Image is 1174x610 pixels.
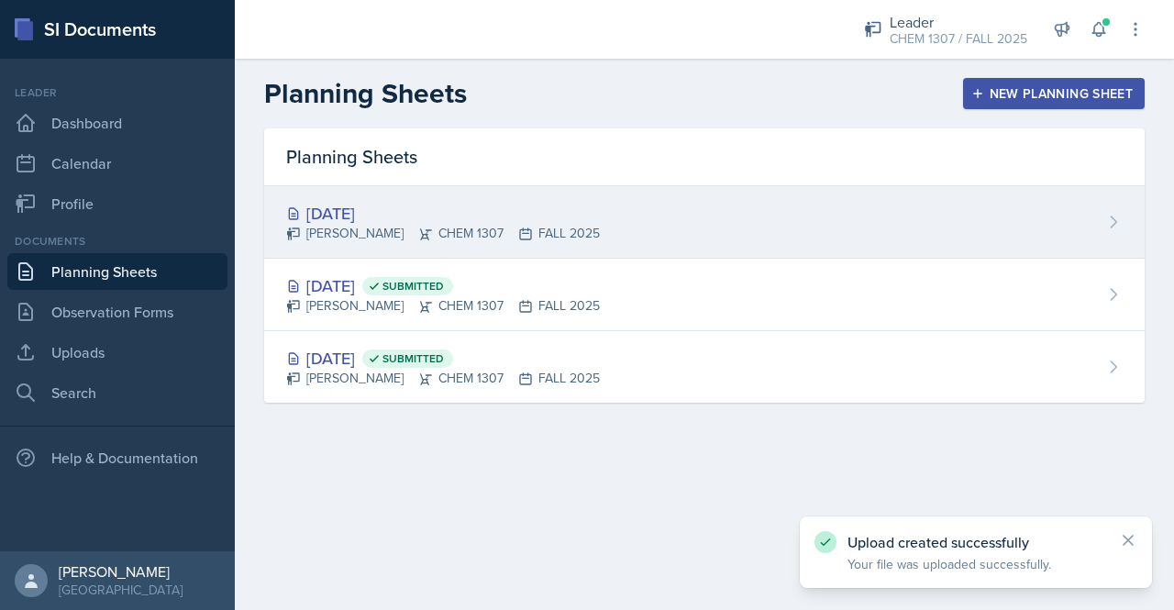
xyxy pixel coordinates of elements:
[264,186,1145,259] a: [DATE] [PERSON_NAME]CHEM 1307FALL 2025
[264,331,1145,403] a: [DATE] Submitted [PERSON_NAME]CHEM 1307FALL 2025
[7,294,227,330] a: Observation Forms
[7,233,227,250] div: Documents
[286,224,600,243] div: [PERSON_NAME] CHEM 1307 FALL 2025
[7,84,227,101] div: Leader
[286,201,600,226] div: [DATE]
[59,581,183,599] div: [GEOGRAPHIC_DATA]
[7,145,227,182] a: Calendar
[7,334,227,371] a: Uploads
[963,78,1145,109] button: New Planning Sheet
[975,86,1133,101] div: New Planning Sheet
[890,11,1027,33] div: Leader
[890,29,1027,49] div: CHEM 1307 / FALL 2025
[264,259,1145,331] a: [DATE] Submitted [PERSON_NAME]CHEM 1307FALL 2025
[7,105,227,141] a: Dashboard
[7,253,227,290] a: Planning Sheets
[59,562,183,581] div: [PERSON_NAME]
[286,346,600,371] div: [DATE]
[847,533,1104,551] p: Upload created successfully
[286,273,600,298] div: [DATE]
[7,185,227,222] a: Profile
[264,77,467,110] h2: Planning Sheets
[286,369,600,388] div: [PERSON_NAME] CHEM 1307 FALL 2025
[7,439,227,476] div: Help & Documentation
[382,351,444,366] span: Submitted
[7,374,227,411] a: Search
[286,296,600,316] div: [PERSON_NAME] CHEM 1307 FALL 2025
[382,279,444,294] span: Submitted
[264,128,1145,186] div: Planning Sheets
[847,555,1104,573] p: Your file was uploaded successfully.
